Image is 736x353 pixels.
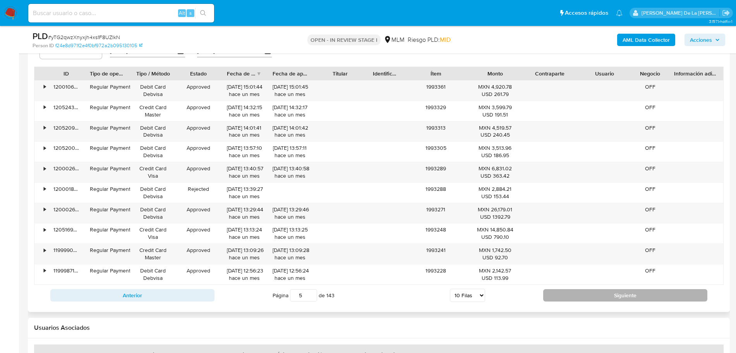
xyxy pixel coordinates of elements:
[189,9,192,17] span: s
[709,18,732,24] span: 3.157.1-hotfix-1
[195,8,211,19] button: search-icon
[722,9,730,17] a: Salir
[440,35,451,44] span: MID
[28,8,214,18] input: Buscar usuario o caso...
[33,42,54,49] b: Person ID
[55,42,142,49] a: f24e8d971f2e4f0bf972a2b095130105
[384,36,405,44] div: MLM
[617,34,675,46] button: AML Data Collector
[408,36,451,44] span: Riesgo PLD:
[616,10,623,16] a: Notificaciones
[307,34,381,45] p: OPEN - IN REVIEW STAGE I
[642,9,720,17] p: javier.gutierrez@mercadolibre.com.mx
[179,9,185,17] span: Alt
[48,33,120,41] span: # yTG2qwzXnyxjh4xs1F8UZlkN
[685,34,725,46] button: Acciones
[33,30,48,42] b: PLD
[565,9,608,17] span: Accesos rápidos
[34,324,724,332] h2: Usuarios Asociados
[690,34,712,46] span: Acciones
[623,34,670,46] b: AML Data Collector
